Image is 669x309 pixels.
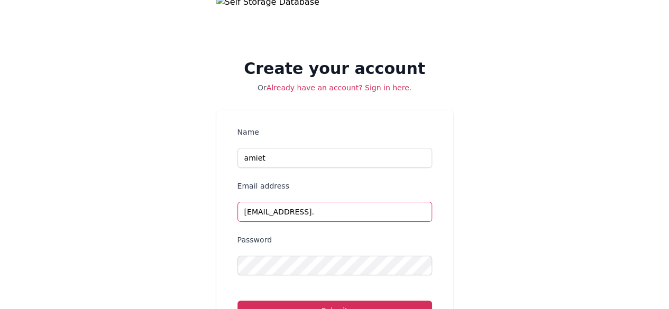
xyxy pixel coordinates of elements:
h2: Create your account [216,59,453,78]
p: Or [216,82,453,93]
label: Name [237,127,432,137]
label: Email address [237,181,432,191]
label: Password [237,235,432,245]
a: Already have an account? Sign in here. [267,83,411,92]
